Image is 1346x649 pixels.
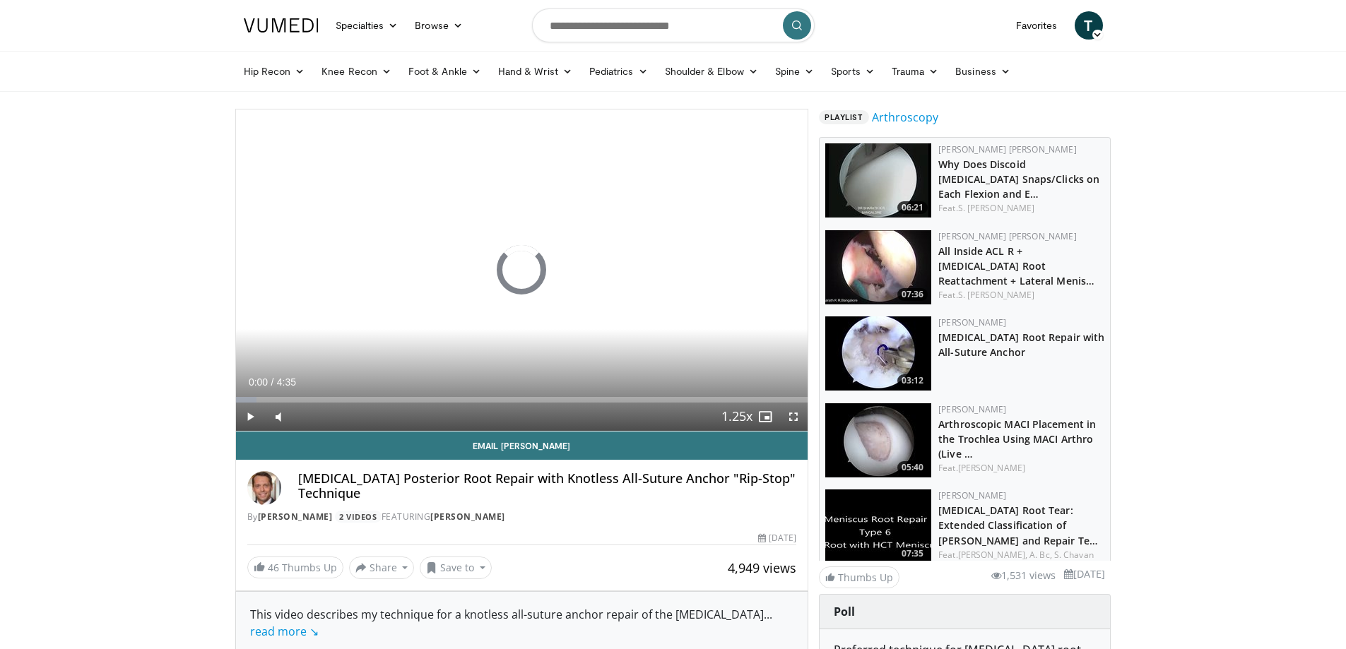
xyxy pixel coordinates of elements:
a: S. [PERSON_NAME] [958,202,1035,214]
span: 05:40 [897,461,928,474]
li: [DATE] [1064,566,1105,582]
input: Search topics, interventions [532,8,815,42]
img: 77f1ba06-7a5d-4cce-95f4-cafbcc98aa3b.150x105_q85_crop-smart_upscale.jpg [825,489,931,564]
div: Progress Bar [236,397,808,403]
img: 37ee3d26-181a-475a-972a-f7a993b592af.150x105_q85_crop-smart_upscale.jpg [825,316,931,391]
a: Sports [822,57,883,85]
a: 05:40 [825,403,931,477]
a: [MEDICAL_DATA] Root Repair with All-Suture Anchor [938,331,1104,359]
a: 06:21 [825,143,931,218]
a: T [1075,11,1103,40]
strong: Poll [834,604,855,619]
a: [PERSON_NAME] [430,511,505,523]
span: 4:35 [277,376,296,388]
a: [PERSON_NAME] [PERSON_NAME] [938,143,1077,155]
img: VuMedi Logo [244,18,319,32]
span: 07:36 [897,288,928,301]
a: Shoulder & Elbow [656,57,767,85]
a: Spine [767,57,822,85]
img: e7070a6c-7d67-40a7-824d-3c77b6b7b251.150x105_q85_crop-smart_upscale.jpg [825,403,931,477]
a: Trauma [883,57,947,85]
a: [PERSON_NAME] [258,511,333,523]
div: By FEATURING [247,511,797,523]
li: 1,531 views [991,568,1056,583]
img: 5498e0a3-a4cb-4475-953f-0a602e48a159.150x105_q85_crop-smart_upscale.jpg [825,143,931,218]
a: S. Chavan [1054,549,1094,561]
button: Share [349,556,415,579]
a: 07:35 [825,489,931,564]
a: [PERSON_NAME], [958,549,1027,561]
span: Playlist [819,110,868,124]
div: Feat. [938,289,1104,302]
a: 07:36 [825,230,931,304]
a: A. Bc, [1029,549,1052,561]
a: Email [PERSON_NAME] [236,431,808,460]
a: [MEDICAL_DATA] Root Tear: Extended Classification of [PERSON_NAME] and Repair Te… [938,504,1098,547]
div: Feat. [938,202,1104,215]
span: 0:00 [249,376,268,388]
a: Thumbs Up [819,566,899,588]
a: [PERSON_NAME] [938,316,1006,328]
span: / [271,376,274,388]
a: Hand & Wrist [490,57,581,85]
span: 03:12 [897,374,928,387]
video-js: Video Player [236,109,808,431]
a: 46 Thumbs Up [247,556,343,578]
img: cd195bcd-d63c-4258-ace8-c19afbac0d9e.150x105_q85_crop-smart_upscale.jpg [825,230,931,304]
a: 2 Videos [335,511,382,523]
a: 03:12 [825,316,931,391]
button: Save to [420,556,492,579]
a: Knee Recon [313,57,400,85]
a: [PERSON_NAME] [938,489,1006,501]
a: Why Does Discoid [MEDICAL_DATA] Snaps/Clicks on Each Flexion and E… [938,157,1099,201]
a: Browse [406,11,471,40]
button: Play [236,403,264,431]
a: All Inside ACL R + [MEDICAL_DATA] Root Reattachment + Lateral Menis… [938,244,1094,287]
a: Business [947,57,1019,85]
span: 4,949 views [728,559,796,576]
a: Hip Recon [235,57,314,85]
a: Specialties [327,11,407,40]
a: read more ↘ [250,624,319,639]
div: Feat. [938,462,1104,475]
a: Arthroscopic MACI Placement in the Trochlea Using MACI Arthro (Live … [938,417,1096,460]
a: Pediatrics [581,57,656,85]
a: [PERSON_NAME] [PERSON_NAME] [938,230,1077,242]
div: Feat. [938,549,1104,561]
button: Mute [264,403,293,431]
span: 06:21 [897,201,928,214]
h4: [MEDICAL_DATA] Posterior Root Repair with Knotless All-Suture Anchor "Rip-Stop" Technique [298,471,797,501]
button: Enable picture-in-picture mode [751,403,779,431]
a: [PERSON_NAME] [938,403,1006,415]
div: This video describes my technique for a knotless all-suture anchor repair of the [MEDICAL_DATA] [250,606,794,640]
span: 46 [268,561,279,574]
a: Favorites [1008,11,1066,40]
a: S. [PERSON_NAME] [958,289,1035,301]
a: [PERSON_NAME] [958,462,1025,474]
a: Arthroscopy [872,109,938,126]
span: 07:35 [897,547,928,560]
button: Playback Rate [723,403,751,431]
a: Foot & Ankle [400,57,490,85]
span: ... [250,607,772,639]
button: Fullscreen [779,403,808,431]
div: [DATE] [758,532,796,544]
img: Avatar [247,471,281,505]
